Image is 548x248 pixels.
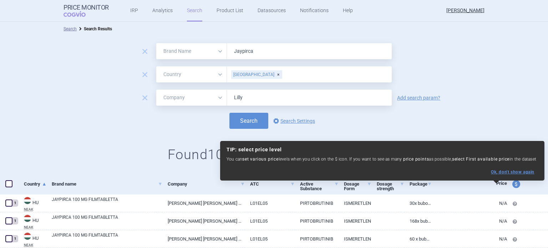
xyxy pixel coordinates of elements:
abbr: NEAK — PUPHA database published by the National Health Insurance Fund of Hungary. [24,208,46,211]
a: JAYPIRCA 100 MG FILMTABLETTA [52,232,162,245]
a: N/A [432,230,507,248]
a: Country [24,175,46,193]
a: Add search param? [397,95,440,100]
a: Brand name [52,175,162,193]
a: ATC [250,175,295,193]
abbr: NEAK — PUPHA database published by the National Health Insurance Fund of Hungary. [24,226,46,229]
a: Company [168,175,244,193]
a: Active Substance [300,175,339,197]
a: Search [64,26,77,31]
a: ISMERETLEN [339,212,371,230]
a: Dosage strength [377,175,404,197]
img: Hungary [24,233,31,240]
a: L01EL05 [245,230,295,248]
h2: TIP: select price level [227,147,538,153]
a: Price MonitorCOGVIO [64,4,109,17]
a: HUHUNEAK [19,196,46,211]
a: L01EL05 [245,194,295,212]
div: 1 [12,217,18,224]
a: 168x buborékcsomagolásban (pctfe/pvc/al) [404,212,432,230]
li: Search Results [77,25,112,32]
button: Ok, don't show again [491,169,534,174]
a: Search Settings [272,117,315,125]
p: You can levels when you click on the $ icon. If you want to see as many as possible, in the dataset [227,156,538,162]
a: L01EL05 [245,212,295,230]
strong: Price Monitor [64,4,109,11]
div: 1 [12,199,18,207]
abbr: NEAK — PUPHA database published by the National Health Insurance Fund of Hungary. [24,243,46,247]
strong: set various price [242,157,279,162]
a: N/A [432,194,507,212]
a: ISMERETLEN [339,194,371,212]
strong: Search Results [84,26,112,31]
a: JAYPIRCA 100 MG FILMTABLETTA [52,214,162,227]
a: Dosage Form [344,175,371,197]
a: Package [410,175,432,193]
span: COGVIO [64,11,96,17]
a: PIRTOBRUTINIB [295,194,339,212]
a: ISMERETLEN [339,230,371,248]
a: [PERSON_NAME] [PERSON_NAME] NEDERLAND B.V. [162,194,244,212]
span: Price [496,181,507,186]
div: 1 [12,235,18,242]
strong: select First available price [452,157,509,162]
a: 60 x buborékcsomagolásban (pctfe/pvc/al) [404,230,432,248]
a: 30x buborékcsomagolásban (pctfe/pvc/al) [404,194,432,212]
button: Search [229,113,268,129]
a: HUHUNEAK [19,214,46,229]
img: Hungary [24,215,31,222]
a: N/A [432,212,507,230]
a: JAYPIRCA 100 MG FILMTABLETTA [52,196,162,209]
img: Hungary [24,197,31,204]
a: PIRTOBRUTINIB [295,230,339,248]
a: [PERSON_NAME] [PERSON_NAME] NEDERLAND B.V. [162,230,244,248]
li: Search [64,25,77,32]
strong: price points [403,157,429,162]
a: PIRTOBRUTINIB [295,212,339,230]
a: [PERSON_NAME] [PERSON_NAME] NEDERLAND B.V. [162,212,244,230]
div: [GEOGRAPHIC_DATA] [231,70,282,79]
a: HUHUNEAK [19,232,46,247]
